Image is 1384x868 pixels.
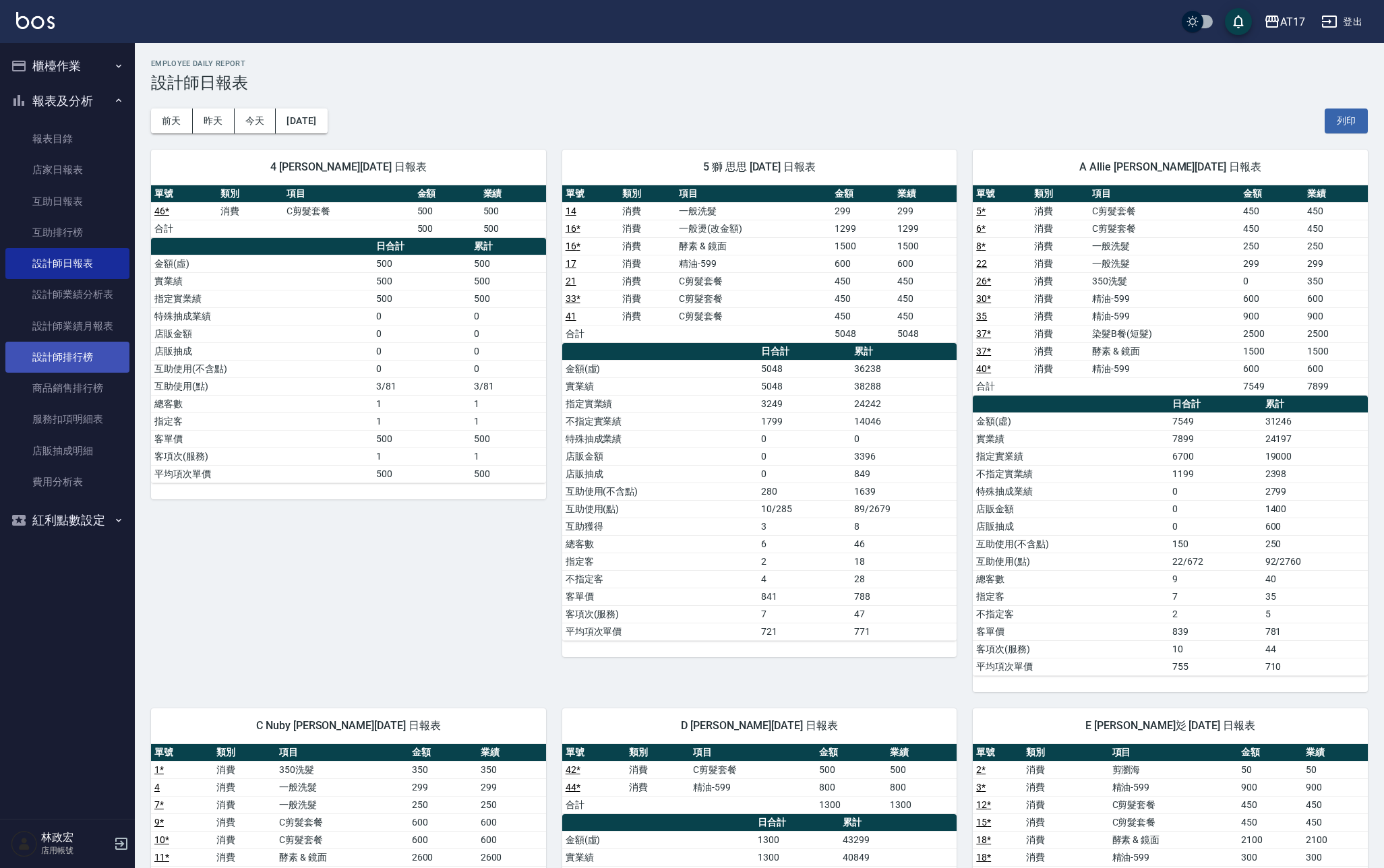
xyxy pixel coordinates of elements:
th: 金額 [816,744,886,762]
img: Logo [16,12,55,29]
td: 指定客 [562,553,758,570]
td: 店販抽成 [973,518,1169,535]
a: 17 [566,258,576,269]
td: 消費 [1031,272,1089,290]
span: D [PERSON_NAME][DATE] 日報表 [578,719,941,733]
td: 0 [471,307,545,325]
td: 40 [1262,570,1368,588]
td: 150 [1169,535,1262,553]
td: 89/2679 [851,500,957,518]
td: 合計 [151,220,217,237]
td: 互助使用(不含點) [151,360,373,377]
td: 平均項次單價 [973,658,1169,675]
td: 31246 [1262,412,1368,430]
th: 日合計 [373,238,471,255]
td: 指定客 [151,412,373,430]
td: 450 [894,272,957,290]
td: 消費 [1031,290,1089,307]
td: 500 [471,465,545,483]
td: 消費 [1031,342,1089,360]
td: 0 [471,325,545,342]
td: 3249 [758,395,851,412]
td: C剪髮套餐 [675,307,831,325]
button: 登出 [1316,9,1368,34]
td: 酵素 & 鏡面 [675,237,831,255]
td: 7 [758,605,851,623]
td: 900 [1304,307,1368,325]
td: 消費 [619,290,675,307]
td: 互助使用(不含點) [973,535,1169,553]
td: 1500 [1240,342,1304,360]
a: 互助日報表 [5,186,129,217]
a: 報表目錄 [5,123,129,154]
table: a dense table [562,744,957,814]
td: 500 [414,220,480,237]
th: 累計 [851,343,957,361]
td: 1 [471,395,545,412]
th: 單號 [973,744,1023,762]
td: 店販抽成 [562,465,758,483]
p: 店用帳號 [41,844,110,857]
td: 2398 [1262,465,1368,483]
th: 類別 [1023,744,1109,762]
a: 21 [566,276,576,286]
td: 1400 [1262,500,1368,518]
button: 列印 [1325,108,1368,133]
td: 店販金額 [151,325,373,342]
button: 紅利點數設定 [5,503,129,538]
th: 單號 [562,744,626,762]
td: 2 [1169,605,1262,623]
td: C剪髮套餐 [675,290,831,307]
td: 金額(虛) [973,412,1169,430]
td: 14046 [851,412,957,430]
td: 35 [1262,588,1368,605]
td: 600 [1304,360,1368,377]
td: 22/672 [1169,553,1262,570]
td: 酵素 & 鏡面 [1089,342,1240,360]
td: 280 [758,483,851,500]
td: 4 [758,570,851,588]
td: 0 [758,430,851,447]
td: 精油-599 [1089,290,1240,307]
td: 消費 [619,220,675,237]
td: 450 [831,290,894,307]
td: 客項次(服務) [562,605,758,623]
td: 一般洗髮 [1089,237,1240,255]
td: 總客數 [562,535,758,553]
td: 44 [1262,640,1368,658]
table: a dense table [973,396,1368,676]
td: 0 [1169,500,1262,518]
td: 客項次(服務) [151,447,373,465]
th: 金額 [1238,744,1303,762]
th: 項目 [283,185,413,203]
table: a dense table [562,343,957,641]
td: 781 [1262,623,1368,640]
th: 項目 [1109,744,1238,762]
td: 500 [471,430,545,447]
td: 5048 [831,325,894,342]
td: 5048 [758,377,851,395]
td: 299 [894,202,957,220]
td: 600 [1304,290,1368,307]
span: A Allie [PERSON_NAME][DATE] 日報表 [989,160,1352,174]
td: 0 [1169,518,1262,535]
th: 金額 [414,185,480,203]
td: 500 [373,272,471,290]
th: 金額 [831,185,894,203]
td: 5 [1262,605,1368,623]
th: 項目 [690,744,816,762]
td: 900 [1240,307,1304,325]
td: 19000 [1262,447,1368,465]
td: 一般燙(改金額) [675,220,831,237]
td: 不指定客 [562,570,758,588]
th: 業績 [480,185,546,203]
td: 5048 [894,325,957,342]
td: 1199 [1169,465,1262,483]
table: a dense table [151,238,546,483]
td: 消費 [1031,237,1089,255]
td: 250 [1240,237,1304,255]
h5: 林政宏 [41,831,110,844]
th: 類別 [626,744,690,762]
td: 特殊抽成業績 [562,430,758,447]
td: C剪髮套餐 [283,202,413,220]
